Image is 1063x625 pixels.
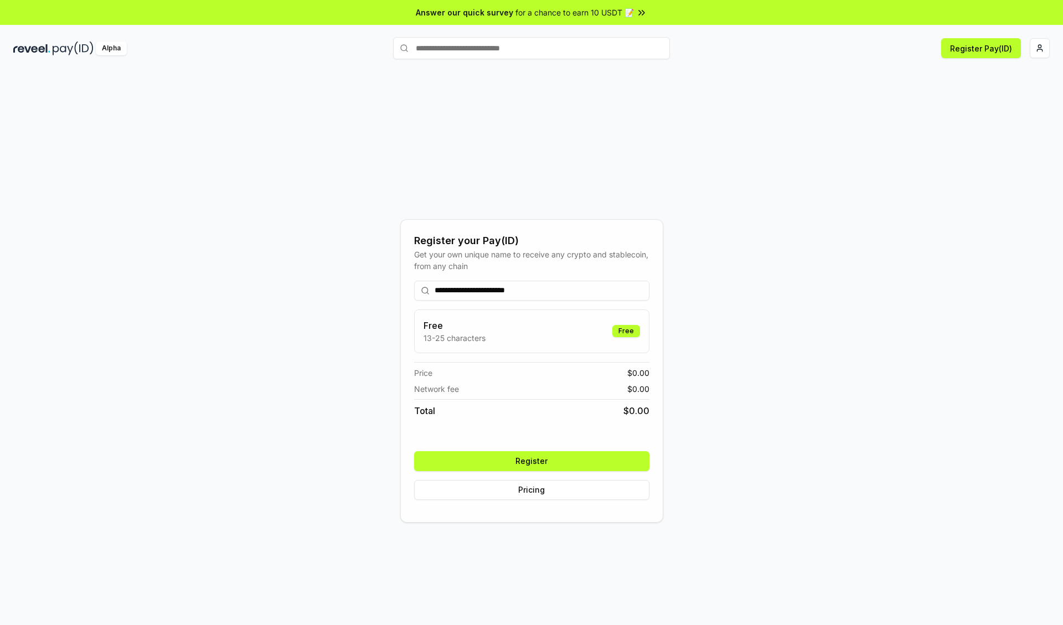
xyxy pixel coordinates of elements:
[414,383,459,395] span: Network fee
[53,42,94,55] img: pay_id
[627,367,649,379] span: $ 0.00
[515,7,634,18] span: for a chance to earn 10 USDT 📝
[424,319,486,332] h3: Free
[414,480,649,500] button: Pricing
[416,7,513,18] span: Answer our quick survey
[96,42,127,55] div: Alpha
[414,249,649,272] div: Get your own unique name to receive any crypto and stablecoin, from any chain
[424,332,486,344] p: 13-25 characters
[414,233,649,249] div: Register your Pay(ID)
[612,325,640,337] div: Free
[414,404,435,417] span: Total
[623,404,649,417] span: $ 0.00
[414,367,432,379] span: Price
[627,383,649,395] span: $ 0.00
[941,38,1021,58] button: Register Pay(ID)
[13,42,50,55] img: reveel_dark
[414,451,649,471] button: Register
